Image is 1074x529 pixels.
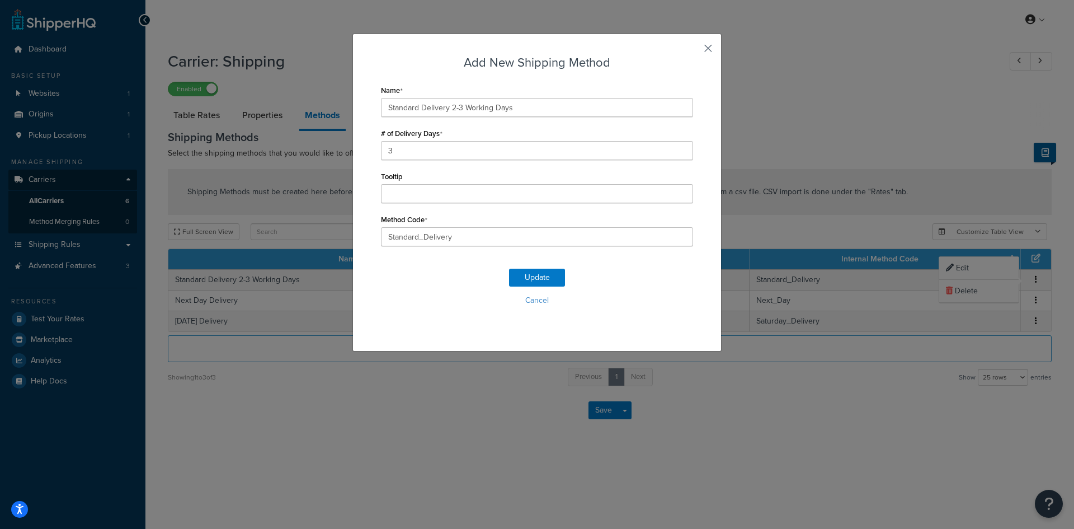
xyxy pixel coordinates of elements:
[381,129,442,138] label: # of Delivery Days
[381,216,427,224] label: Method Code
[381,172,403,181] label: Tooltip
[509,269,565,287] button: Update
[381,292,693,309] button: Cancel
[381,86,403,95] label: Name
[381,54,693,71] h3: Add New Shipping Method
